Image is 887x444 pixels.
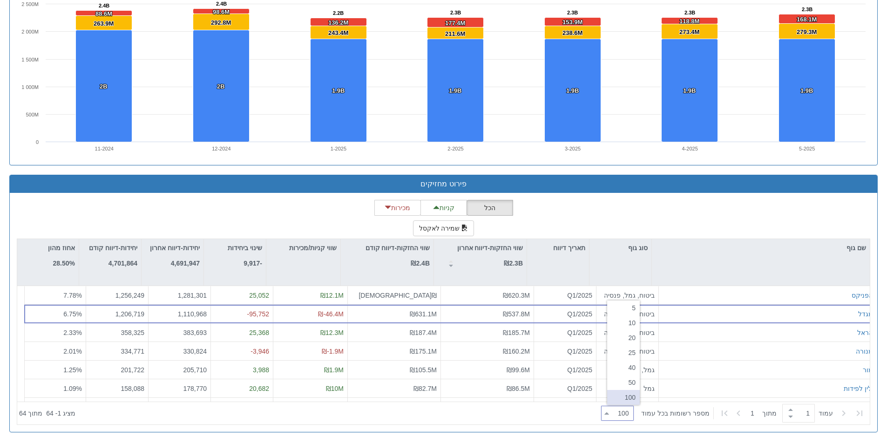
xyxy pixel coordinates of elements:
div: 383,693 [152,328,207,337]
div: 1.09 % [28,384,82,393]
div: 158,088 [90,384,144,393]
div: Q1/2025 [538,309,592,319]
text: 2-2025 [447,146,463,151]
strong: 4,701,864 [108,260,137,267]
strong: ₪2.3B [504,260,523,267]
div: ‏ מתוך [597,403,868,424]
strong: 4,691,947 [171,260,200,267]
text: 1-2025 [331,146,346,151]
span: ₪175.1M [410,348,437,355]
text: 12-2024 [212,146,230,151]
p: שווי החזקות-דיווח אחרון [457,243,523,253]
div: Q1/2025 [538,384,592,393]
tspan: 1.9B [566,87,579,94]
strong: 28.50% [53,260,75,267]
span: ₪10M [326,385,344,392]
button: הכל [467,200,513,216]
div: 40 [607,360,640,375]
tspan: 2.3B [684,10,695,15]
tspan: 177.4M [445,20,465,27]
text: 3-2025 [565,146,581,151]
div: 201,722 [90,365,144,375]
tspan: 238.6M [562,29,582,36]
span: ₪1.9M [324,366,344,374]
span: ₪-46.4M [318,310,344,318]
div: 330,824 [152,347,207,356]
span: ‏עמוד [819,409,833,418]
tspan: 1.9B [332,87,345,94]
div: 25,052 [215,291,269,300]
span: ₪[DEMOGRAPHIC_DATA] [359,292,437,299]
tspan: 168.1M [797,16,817,23]
button: מכירות [374,200,421,216]
div: שווי קניות/מכירות [266,239,340,257]
div: 6.75 % [28,309,82,319]
span: ‏מספר רשומות בכל עמוד [641,409,710,418]
span: ₪537.8M [503,310,530,318]
text: 4-2025 [682,146,698,151]
tspan: 98.6M [213,8,230,15]
button: מגדל [858,309,873,319]
div: 2.01 % [28,347,82,356]
div: Q1/2025 [538,347,592,356]
span: ₪105.5M [410,366,437,374]
tspan: 211.6M [445,30,465,37]
div: 205,710 [152,365,207,375]
tspan: 118.8M [679,18,699,25]
p: יחידות-דיווח אחרון [150,243,200,253]
tspan: 2 000M [21,29,39,34]
tspan: 1.9B [800,87,813,94]
strong: -9,917 [244,260,262,267]
tspan: 2.4B [99,3,109,8]
div: סוג גוף [589,239,651,257]
span: ₪82.7M [413,385,437,392]
p: שינוי ביחידות [228,243,262,253]
div: הפניקס [852,291,873,300]
text: 5-2025 [799,146,815,151]
button: מור [863,365,873,375]
tspan: 273.4M [679,28,699,35]
span: ₪12.1M [320,292,344,299]
tspan: 243.4M [328,29,348,36]
tspan: 153.9M [562,19,582,26]
button: הראל [857,328,873,337]
div: 100 [607,390,640,405]
p: אחוז מהון [48,243,75,253]
div: 1.25 % [28,365,82,375]
div: 1,206,719 [90,309,144,319]
button: שמירה לאקסל [413,220,474,236]
div: 178,770 [152,384,207,393]
div: 20 [607,330,640,345]
div: 100 [618,409,632,418]
span: ₪12.3M [320,329,344,336]
div: 358,325 [90,328,144,337]
span: ₪620.3M [503,292,530,299]
div: ביטוח, גמל, פנסיה [600,347,655,356]
div: -95,752 [215,309,269,319]
tspan: 1 500M [21,57,39,62]
span: ₪631.1M [410,310,437,318]
button: מנורה [856,347,873,356]
div: 10 [607,315,640,330]
div: 25,368 [215,328,269,337]
span: ₪185.7M [503,329,530,336]
tspan: 1.9B [683,87,696,94]
div: גמל [600,384,655,393]
div: ביטוח, גמל, פנסיה [600,328,655,337]
tspan: 2 500M [21,1,39,7]
tspan: 2.2B [333,10,344,16]
tspan: 2.4B [216,1,227,7]
div: 20,682 [215,384,269,393]
tspan: 1 000M [21,84,39,90]
div: 3,988 [215,365,269,375]
tspan: 2B [100,83,108,90]
div: 1,256,249 [90,291,144,300]
span: ₪-1.9M [322,348,344,355]
div: 7.78 % [28,291,82,300]
h3: פירוט מחזיקים [17,180,870,188]
div: 5 [607,301,640,315]
div: גמל, פנסיה [600,365,655,375]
